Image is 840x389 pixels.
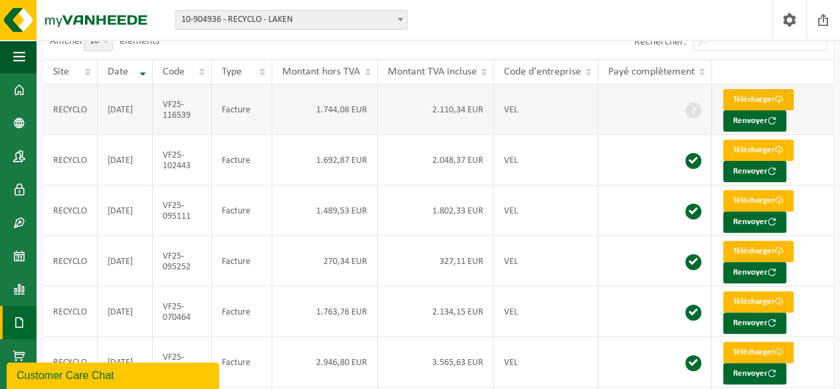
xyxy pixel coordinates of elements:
[378,337,494,388] td: 3.565,63 EUR
[53,66,69,77] span: Site
[608,66,695,77] span: Payé complètement
[723,342,794,363] a: Télécharger
[153,287,212,337] td: VF25-070464
[98,287,153,337] td: [DATE]
[723,89,794,110] a: Télécharger
[84,31,113,51] span: 10
[494,236,598,287] td: VEL
[378,84,494,135] td: 2.110,34 EUR
[388,66,477,77] span: Montant TVA incluse
[272,236,377,287] td: 270,34 EUR
[153,236,212,287] td: VF25-095252
[494,186,598,236] td: VEL
[723,241,794,262] a: Télécharger
[378,287,494,337] td: 2.134,15 EUR
[175,10,408,30] span: 10-904936 - RECYCLO - LAKEN
[98,186,153,236] td: [DATE]
[723,110,786,132] button: Renvoyer
[222,66,242,77] span: Type
[108,66,128,77] span: Date
[50,36,159,47] label: Afficher éléments
[84,32,112,51] span: 10
[43,287,98,337] td: RECYCLO
[98,337,153,388] td: [DATE]
[723,161,786,182] button: Renvoyer
[272,287,377,337] td: 1.763,76 EUR
[494,84,598,135] td: VEL
[723,363,786,384] button: Renvoyer
[212,84,272,135] td: Facture
[153,186,212,236] td: VF25-095111
[494,337,598,388] td: VEL
[723,262,786,283] button: Renvoyer
[212,186,272,236] td: Facture
[723,291,794,313] a: Télécharger
[98,236,153,287] td: [DATE]
[272,84,377,135] td: 1.744,08 EUR
[176,11,407,29] span: 10-904936 - RECYCLO - LAKEN
[212,236,272,287] td: Facture
[43,84,98,135] td: RECYCLO
[163,66,185,77] span: Code
[272,337,377,388] td: 2.946,80 EUR
[494,135,598,186] td: VEL
[504,66,581,77] span: Code d'entreprise
[43,186,98,236] td: RECYCLO
[272,186,377,236] td: 1.489,53 EUR
[378,236,494,287] td: 327,11 EUR
[7,360,222,389] iframe: chat widget
[43,236,98,287] td: RECYCLO
[282,66,360,77] span: Montant hors TVA
[98,135,153,186] td: [DATE]
[634,37,687,47] label: Rechercher:
[153,337,212,388] td: VF25-054015
[212,287,272,337] td: Facture
[378,135,494,186] td: 2.048,37 EUR
[378,186,494,236] td: 1.802,33 EUR
[723,190,794,211] a: Télécharger
[43,135,98,186] td: RECYCLO
[723,211,786,233] button: Renvoyer
[212,135,272,186] td: Facture
[723,140,794,161] a: Télécharger
[43,337,98,388] td: RECYCLO
[153,84,212,135] td: VF25-116539
[212,337,272,388] td: Facture
[98,84,153,135] td: [DATE]
[723,313,786,334] button: Renvoyer
[494,287,598,337] td: VEL
[153,135,212,186] td: VF25-102443
[272,135,377,186] td: 1.692,87 EUR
